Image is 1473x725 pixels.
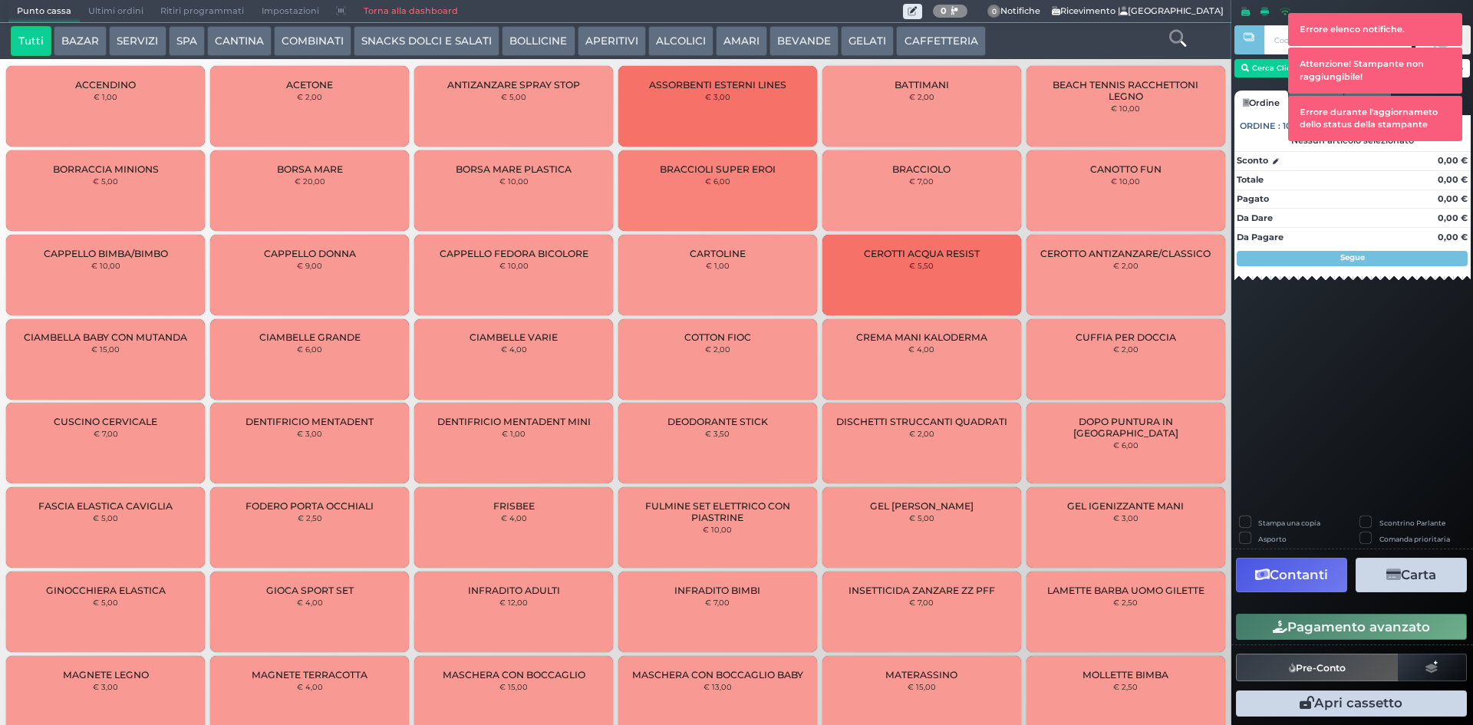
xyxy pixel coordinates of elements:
small: € 10,00 [499,261,529,270]
span: CANOTTO FUN [1090,163,1162,175]
small: € 10,00 [1111,176,1140,186]
span: ANTIZANZARE SPRAY STOP [447,79,580,91]
span: BRACCIOLI SUPER EROI [660,163,776,175]
button: BOLLICINE [502,26,575,57]
button: Apri cassetto [1236,690,1467,717]
label: Comanda prioritaria [1379,534,1450,544]
span: MATERASSINO [885,669,957,681]
button: Cerca Cliente [1234,59,1312,77]
button: Tutti [11,26,51,57]
span: GEL IGENIZZANTE MANI [1067,500,1184,512]
strong: 0,00 € [1438,155,1468,166]
span: DENTIFRICIO MENTADENT MINI [437,416,591,427]
a: Ordine [1234,91,1288,115]
small: € 15,00 [499,682,528,691]
strong: Pagato [1237,193,1269,204]
small: € 6,00 [297,344,322,354]
label: Stampa una copia [1258,518,1320,528]
button: Contanti [1236,558,1347,592]
small: € 2,00 [909,92,934,101]
span: 101359106323800087 [1283,120,1376,133]
span: LAMETTE BARBA UOMO GILETTE [1047,585,1204,596]
small: € 4,00 [297,598,323,607]
div: Errore durante l'aggiornameto dello status della stampante [1289,97,1462,141]
small: € 4,00 [297,682,323,691]
button: GELATI [841,26,894,57]
span: BORSA MARE [277,163,343,175]
span: MAGNETE TERRACOTTA [252,669,367,681]
label: Scontrino Parlante [1379,518,1445,528]
small: € 5,00 [909,513,934,522]
span: FULMINE SET ELETTRICO CON PIASTRINE [631,500,804,523]
button: Pre-Conto [1236,654,1399,681]
small: € 10,00 [91,261,120,270]
small: € 7,00 [94,429,118,438]
strong: 0,00 € [1438,213,1468,223]
span: DOPO PUNTURA IN [GEOGRAPHIC_DATA] [1039,416,1211,439]
span: INFRADITO BIMBI [674,585,760,596]
small: € 1,00 [94,92,117,101]
span: Punto cassa [8,1,80,22]
button: SNACKS DOLCI E SALATI [354,26,499,57]
span: CAPPELLO DONNA [264,248,356,259]
small: € 13,00 [704,682,732,691]
span: GIOCA SPORT SET [266,585,354,596]
small: € 12,00 [499,598,528,607]
button: ALCOLICI [648,26,713,57]
small: € 1,00 [706,261,730,270]
input: Codice Cliente [1264,25,1411,54]
small: € 10,00 [1111,104,1140,113]
small: € 2,00 [297,92,322,101]
strong: Sconto [1237,154,1268,167]
span: CAPPELLO BIMBA/BIMBO [44,248,168,259]
small: € 3,00 [297,429,322,438]
small: € 6,00 [705,176,730,186]
small: € 3,00 [93,682,118,691]
small: € 3,00 [705,92,730,101]
span: CIAMBELLA BABY CON MUTANDA [24,331,187,343]
span: CEROTTI ACQUA RESIST [864,248,980,259]
span: ASSORBENTI ESTERNI LINES [649,79,786,91]
span: CAPPELLO FEDORA BICOLORE [440,248,588,259]
span: Impostazioni [253,1,328,22]
small: € 4,00 [908,344,934,354]
span: DISCHETTI STRUCCANTI QUADRATI [836,416,1007,427]
span: MASCHERA CON BOCCAGLIO [443,669,585,681]
span: INSETTICIDA ZANZARE ZZ PFF [849,585,995,596]
span: GEL [PERSON_NAME] [870,500,974,512]
small: € 7,00 [705,598,730,607]
strong: 0,00 € [1438,193,1468,204]
span: Ritiri programmati [152,1,252,22]
span: BATTIMANI [895,79,949,91]
small: € 6,00 [1113,440,1139,450]
small: € 2,00 [1113,261,1139,270]
button: CANTINA [207,26,272,57]
small: € 2,50 [1113,598,1138,607]
span: DENTIFRICIO MENTADENT [245,416,374,427]
span: FODERO PORTA OCCHIALI [245,500,374,512]
button: SPA [169,26,205,57]
small: € 10,00 [703,525,732,534]
small: € 20,00 [295,176,325,186]
b: 0 [941,5,947,16]
small: € 7,00 [909,598,934,607]
small: € 5,00 [93,598,118,607]
small: € 5,00 [93,176,118,186]
span: FASCIA ELASTICA CAVIGLIA [38,500,173,512]
small: € 5,00 [501,92,526,101]
span: CIAMBELLE VARIE [470,331,558,343]
span: Ultimi ordini [80,1,152,22]
small: € 2,50 [298,513,322,522]
span: CIAMBELLE GRANDE [259,331,361,343]
strong: Totale [1237,174,1264,185]
span: MAGNETE LEGNO [63,669,149,681]
small: € 10,00 [499,176,529,186]
span: MOLLETTE BIMBA [1083,669,1168,681]
small: € 5,00 [93,513,118,522]
span: CUFFIA PER DOCCIA [1076,331,1176,343]
small: € 2,00 [909,429,934,438]
span: MASCHERA CON BOCCAGLIO BABY [632,669,803,681]
span: CEROTTO ANTIZANZARE/CLASSICO [1040,248,1211,259]
small: € 15,00 [908,682,936,691]
span: COTTON FIOC [684,331,751,343]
